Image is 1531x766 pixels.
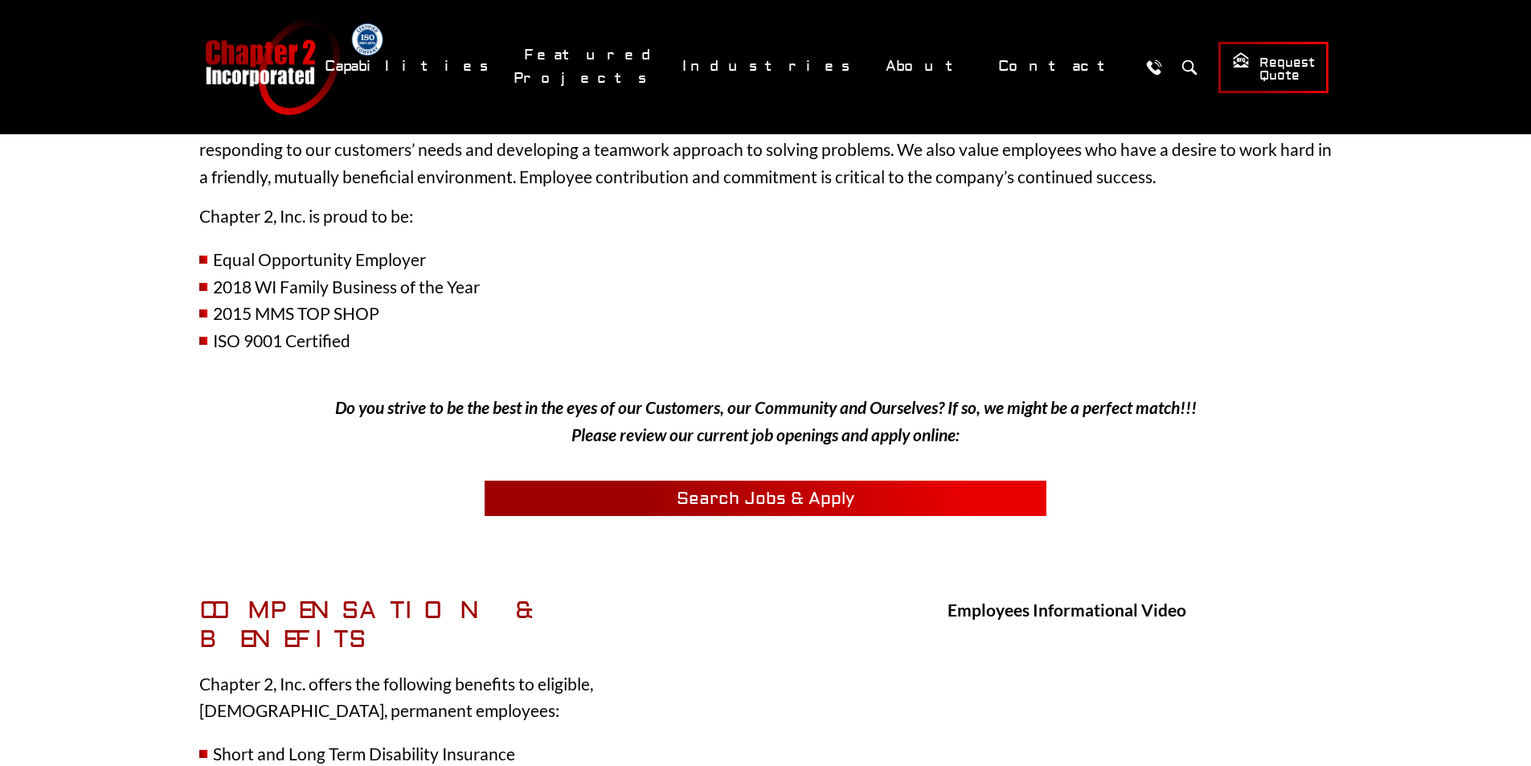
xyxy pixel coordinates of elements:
[875,49,980,84] a: About
[199,109,1332,190] p: Chapter 2, Inc. is dedicated to providing a good working environment for our most valued asset, o...
[199,670,730,724] p: Chapter 2, Inc. offers the following benefits to eligible, [DEMOGRAPHIC_DATA], permanent employees:
[485,481,1047,516] a: Search Jobs & Apply
[1140,52,1169,82] a: Call Us
[335,397,1197,444] em: Do you strive to be the best in the eyes of our Customers, our Community and Ourselves? If so, we...
[199,300,1332,327] li: 2015 MMS TOP SHOP
[1218,42,1328,93] a: Request Quote
[1175,52,1205,82] button: Search
[677,488,854,510] span: Search Jobs & Apply
[988,49,1132,84] a: Contact
[199,246,1332,273] li: Equal Opportunity Employer
[514,38,664,96] a: Featured Projects
[199,203,1332,230] p: Chapter 2, Inc. is proud to be:
[672,49,867,84] a: Industries
[948,600,1186,620] strong: Employees Informational Video
[203,19,340,115] a: Chapter 2 Incorporated
[314,49,506,84] a: Capabilities
[199,327,1332,354] li: ISO 9001 Certified
[199,596,730,654] h3: Compensation & Benefits
[199,273,1332,301] li: 2018 WI Family Business of the Year
[1232,51,1315,84] span: Request Quote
